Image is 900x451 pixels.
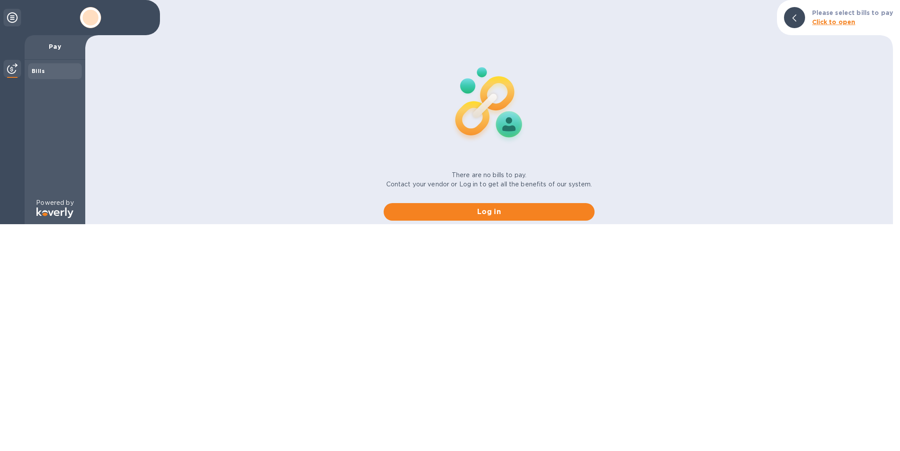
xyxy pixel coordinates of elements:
[812,9,893,16] b: Please select bills to pay
[386,171,592,189] p: There are no bills to pay. Contact your vendor or Log in to get all the benefits of our system.
[391,207,588,217] span: Log in
[32,68,45,74] b: Bills
[36,198,73,207] p: Powered by
[812,18,856,25] b: Click to open
[32,42,78,51] p: Pay
[384,203,595,221] button: Log in
[36,207,73,218] img: Logo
